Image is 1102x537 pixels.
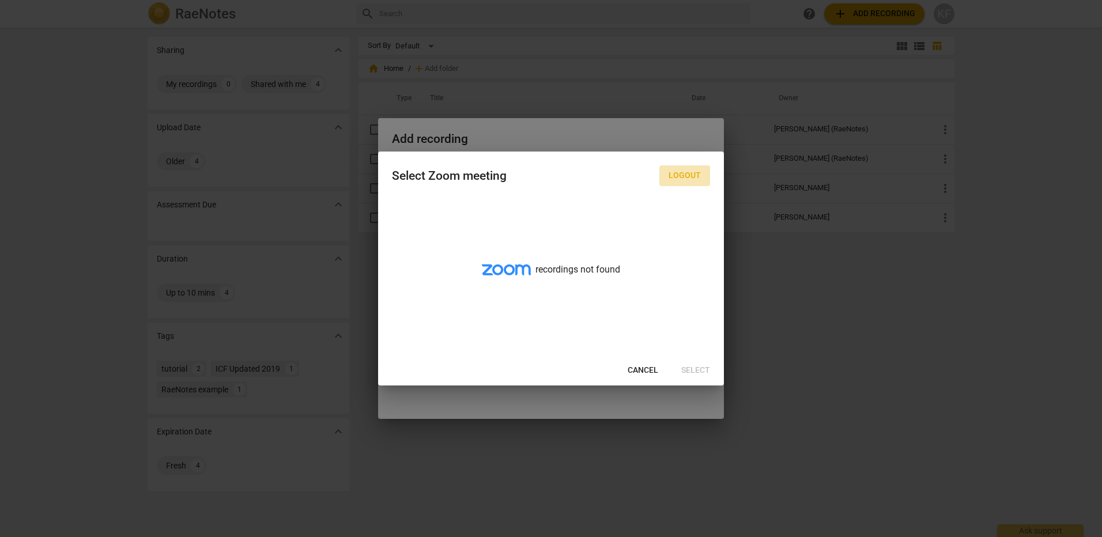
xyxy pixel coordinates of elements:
[669,170,701,181] span: Logout
[618,360,667,381] button: Cancel
[392,169,507,183] div: Select Zoom meeting
[378,198,724,356] div: recordings not found
[628,365,658,376] span: Cancel
[659,165,710,186] button: Logout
